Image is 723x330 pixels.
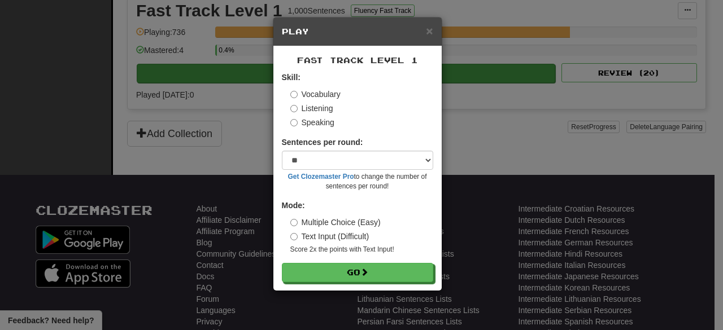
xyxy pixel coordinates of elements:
h5: Play [282,26,433,37]
small: Score 2x the points with Text Input ! [290,245,433,254]
strong: Mode: [282,201,305,210]
button: Go [282,263,433,282]
label: Multiple Choice (Easy) [290,217,381,228]
input: Vocabulary [290,91,298,98]
input: Text Input (Difficult) [290,233,298,240]
label: Sentences per round: [282,137,363,148]
span: Fast Track Level 1 [297,55,418,65]
label: Text Input (Difficult) [290,231,369,242]
small: to change the number of sentences per round! [282,172,433,191]
label: Speaking [290,117,334,128]
label: Listening [290,103,333,114]
input: Listening [290,105,298,112]
strong: Skill: [282,73,300,82]
input: Multiple Choice (Easy) [290,219,298,226]
a: Get Clozemaster Pro [288,173,354,181]
button: Close [426,25,433,37]
span: × [426,24,433,37]
input: Speaking [290,119,298,126]
label: Vocabulary [290,89,341,100]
